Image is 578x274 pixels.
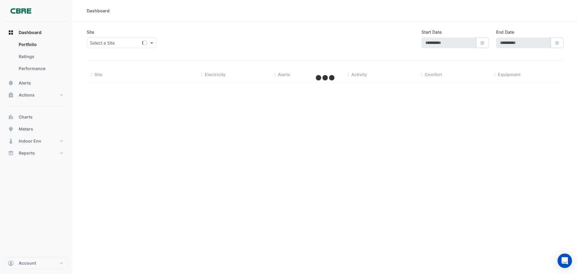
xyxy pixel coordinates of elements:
[5,135,67,147] button: Indoor Env
[87,29,94,35] label: Site
[558,254,572,268] div: Open Intercom Messenger
[5,257,67,269] button: Account
[351,72,367,77] span: Activity
[5,89,67,101] button: Actions
[14,51,67,63] a: Ratings
[19,114,33,120] span: Charts
[5,123,67,135] button: Meters
[5,38,67,77] div: Dashboard
[205,72,225,77] span: Electricity
[19,92,35,98] span: Actions
[8,80,14,86] app-icon: Alerts
[87,8,110,14] div: Dashboard
[8,150,14,156] app-icon: Reports
[19,29,42,35] span: Dashboard
[421,29,442,35] label: Start Date
[19,126,33,132] span: Meters
[8,114,14,120] app-icon: Charts
[19,80,31,86] span: Alerts
[19,150,35,156] span: Reports
[8,29,14,35] app-icon: Dashboard
[425,72,442,77] span: Comfort
[95,72,102,77] span: Site
[8,138,14,144] app-icon: Indoor Env
[498,72,521,77] span: Equipment
[19,138,41,144] span: Indoor Env
[496,29,514,35] label: End Date
[7,5,34,17] img: Company Logo
[8,126,14,132] app-icon: Meters
[19,260,36,266] span: Account
[5,111,67,123] button: Charts
[5,147,67,159] button: Reports
[5,26,67,38] button: Dashboard
[14,63,67,75] a: Performance
[5,77,67,89] button: Alerts
[278,72,290,77] span: Alerts
[14,38,67,51] a: Portfolio
[8,92,14,98] app-icon: Actions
